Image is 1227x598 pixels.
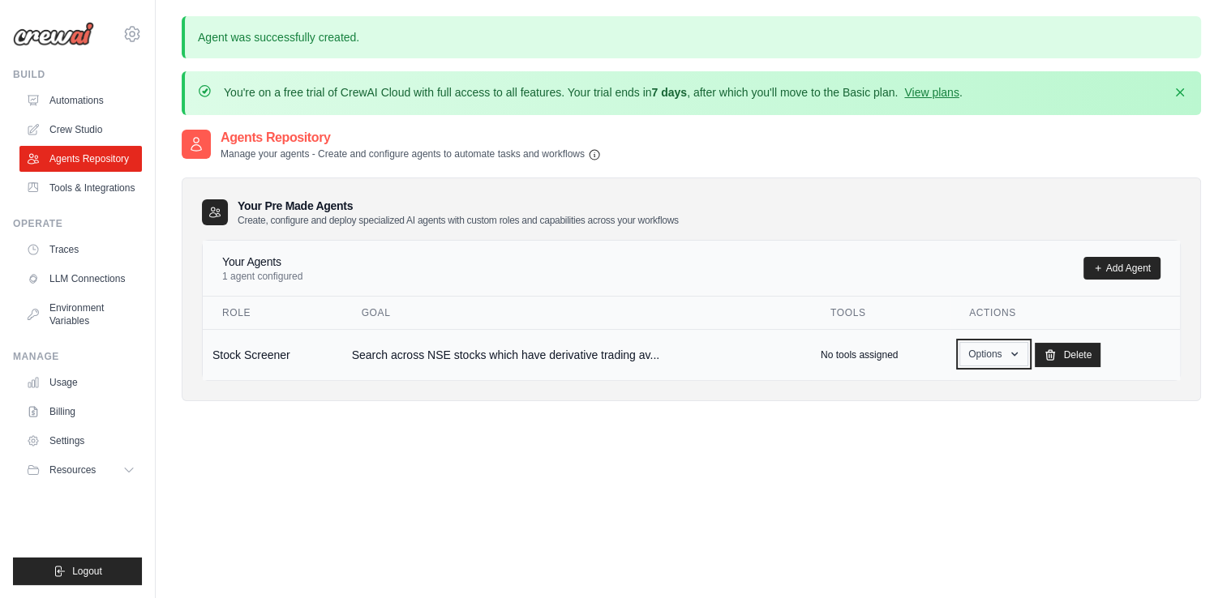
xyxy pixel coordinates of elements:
button: Logout [13,557,142,585]
a: Automations [19,88,142,113]
a: Delete [1035,343,1100,367]
button: Resources [19,457,142,483]
p: You're on a free trial of CrewAI Cloud with full access to all features. Your trial ends in , aft... [224,84,963,100]
div: Build [13,68,142,81]
th: Role [203,297,342,330]
a: Agents Repository [19,146,142,172]
td: Search across NSE stocks which have derivative trading av... [342,329,811,380]
td: Stock Screener [203,329,342,380]
h4: Your Agents [222,254,302,270]
a: Billing [19,399,142,425]
p: Agent was successfully created. [182,16,1201,58]
a: Usage [19,369,142,395]
a: View plans [904,86,959,99]
a: Traces [19,237,142,263]
h2: Agents Repository [221,128,601,147]
a: LLM Connections [19,266,142,292]
div: Operate [13,217,142,230]
button: Options [959,342,1028,366]
p: 1 agent configured [222,270,302,283]
a: Environment Variables [19,295,142,334]
a: Add Agent [1083,257,1161,280]
p: No tools assigned [821,348,898,361]
p: Create, configure and deploy specialized AI agents with custom roles and capabilities across your... [238,214,679,227]
a: Settings [19,428,142,454]
div: Manage [13,350,142,363]
p: Manage your agents - Create and configure agents to automate tasks and workflows [221,147,601,161]
a: Crew Studio [19,117,142,143]
span: Resources [49,463,96,476]
th: Actions [950,297,1180,330]
h3: Your Pre Made Agents [238,198,679,227]
strong: 7 days [651,86,687,99]
th: Goal [342,297,811,330]
span: Logout [72,565,102,578]
a: Tools & Integrations [19,175,142,201]
img: Logo [13,22,94,46]
th: Tools [811,297,950,330]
